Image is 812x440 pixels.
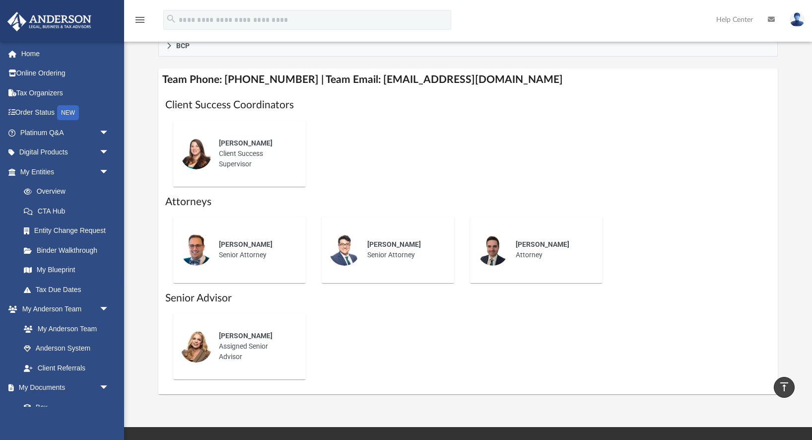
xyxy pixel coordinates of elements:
[14,339,119,359] a: Anderson System
[219,332,272,340] span: [PERSON_NAME]
[99,143,119,163] span: arrow_drop_down
[99,162,119,182] span: arrow_drop_down
[477,234,509,266] img: thumbnail
[212,131,299,176] div: Client Success Supervisor
[774,377,795,398] a: vertical_align_top
[7,123,124,143] a: Platinum Q&Aarrow_drop_down
[14,201,124,221] a: CTA Hub
[165,195,770,209] h1: Attorneys
[180,331,212,363] img: thumbnail
[14,280,124,299] a: Tax Due Dates
[14,240,124,260] a: Binder Walkthrough
[180,234,212,266] img: thumbnail
[176,42,190,49] span: BCP
[14,397,114,417] a: Box
[7,143,124,162] a: Digital Productsarrow_drop_down
[516,240,569,248] span: [PERSON_NAME]
[212,324,299,369] div: Assigned Senior Advisor
[180,138,212,169] img: thumbnail
[165,98,770,112] h1: Client Success Coordinators
[7,44,124,64] a: Home
[7,103,124,123] a: Order StatusNEW
[14,182,124,202] a: Overview
[134,14,146,26] i: menu
[778,381,790,393] i: vertical_align_top
[134,19,146,26] a: menu
[219,139,272,147] span: [PERSON_NAME]
[212,232,299,267] div: Senior Attorney
[57,105,79,120] div: NEW
[509,232,596,267] div: Attorney
[360,232,447,267] div: Senior Attorney
[99,299,119,320] span: arrow_drop_down
[158,35,777,57] a: BCP
[7,378,119,398] a: My Documentsarrow_drop_down
[14,221,124,241] a: Entity Change Request
[158,69,777,91] h4: Team Phone: [PHONE_NUMBER] | Team Email: [EMAIL_ADDRESS][DOMAIN_NAME]
[7,83,124,103] a: Tax Organizers
[329,234,360,266] img: thumbnail
[367,240,421,248] span: [PERSON_NAME]
[7,299,119,319] a: My Anderson Teamarrow_drop_down
[99,123,119,143] span: arrow_drop_down
[7,162,124,182] a: My Entitiesarrow_drop_down
[14,319,114,339] a: My Anderson Team
[7,64,124,83] a: Online Ordering
[790,12,805,27] img: User Pic
[166,13,177,24] i: search
[4,12,94,31] img: Anderson Advisors Platinum Portal
[165,291,770,305] h1: Senior Advisor
[14,260,119,280] a: My Blueprint
[99,378,119,398] span: arrow_drop_down
[219,240,272,248] span: [PERSON_NAME]
[14,358,119,378] a: Client Referrals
